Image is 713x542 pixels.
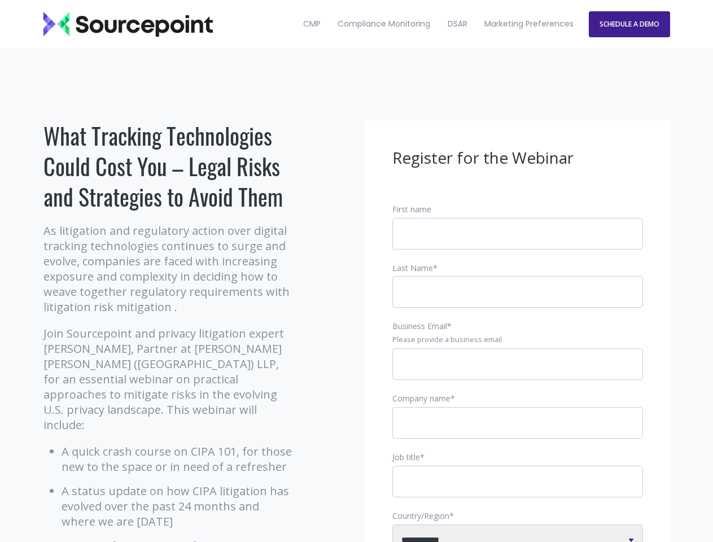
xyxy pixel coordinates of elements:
[43,326,295,432] p: Join Sourcepoint and privacy litigation expert [PERSON_NAME], Partner at [PERSON_NAME] [PERSON_NA...
[392,335,643,345] legend: Please provide a business email
[392,147,643,169] h3: Register for the Webinar
[43,223,295,314] p: As litigation and regulatory action over digital tracking technologies continues to surge and evo...
[392,452,420,462] span: Job title
[392,510,449,521] span: Country/Region
[392,204,431,215] span: First name
[392,321,447,331] span: Business Email
[392,393,450,404] span: Company name
[62,483,295,529] li: A status update on how CIPA litigation has evolved over the past 24 months and where we are [DATE]
[589,11,670,37] a: SCHEDULE A DEMO
[62,444,295,474] li: A quick crash course on CIPA 101, for those new to the space or in need of a refresher
[43,120,295,212] h1: What Tracking Technologies Could Cost You – Legal Risks and Strategies to Avoid Them
[43,12,213,37] img: Sourcepoint_logo_black_transparent (2)-2
[392,263,433,273] span: Last Name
